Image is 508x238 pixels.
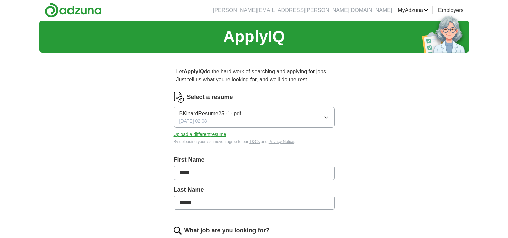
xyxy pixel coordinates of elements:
[174,185,335,194] label: Last Name
[174,155,335,164] label: First Name
[213,6,392,14] li: [PERSON_NAME][EMAIL_ADDRESS][PERSON_NAME][DOMAIN_NAME]
[174,65,335,86] p: Let do the hard work of searching and applying for jobs. Just tell us what you're looking for, an...
[223,25,285,49] h1: ApplyIQ
[174,138,335,145] div: By uploading your resume you agree to our and .
[45,3,102,18] img: Adzuna logo
[174,107,335,128] button: BKinardResume25 -1-.pdf[DATE] 02:08
[184,69,204,74] strong: ApplyIQ
[174,227,182,235] img: search.png
[187,93,233,102] label: Select a resume
[174,131,226,138] button: Upload a differentresume
[179,110,241,118] span: BKinardResume25 -1-.pdf
[249,139,260,144] a: T&Cs
[269,139,294,144] a: Privacy Notice
[179,118,207,125] span: [DATE] 02:08
[184,226,270,235] label: What job are you looking for?
[438,6,464,14] a: Employers
[174,92,184,103] img: CV Icon
[398,6,428,14] a: MyAdzuna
